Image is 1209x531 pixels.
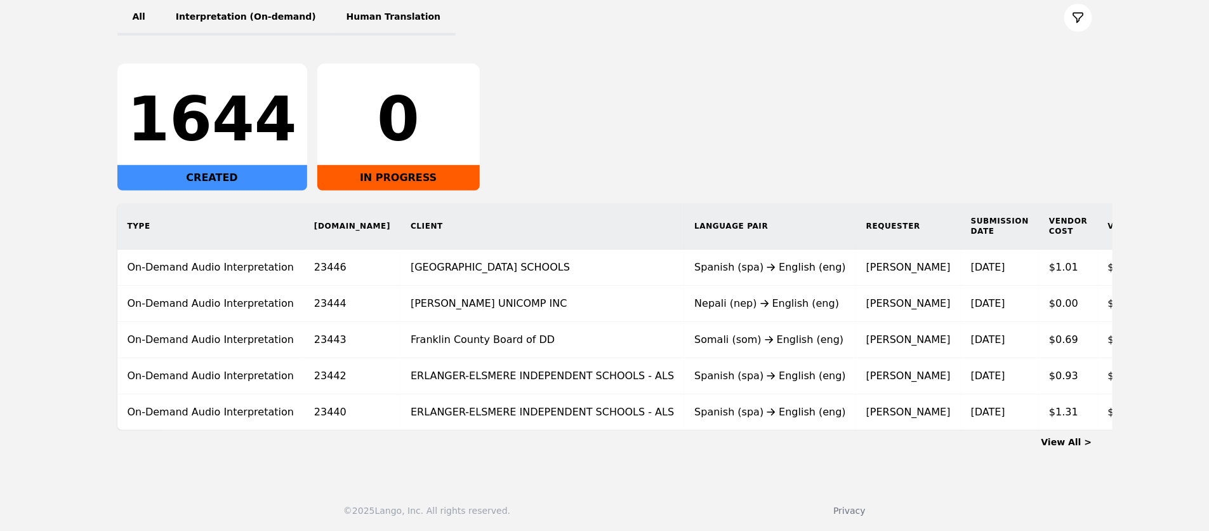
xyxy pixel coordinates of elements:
th: Client [400,203,684,250]
span: $0.35/minute [1108,406,1177,418]
div: Spanish (spa) English (eng) [694,368,846,384]
th: Vendor Rate [1098,203,1187,250]
td: On-Demand Audio Interpretation [117,358,305,394]
div: Somali (som) English (eng) [694,332,846,347]
time: [DATE] [971,261,1005,273]
span: $0.30/minute [1108,333,1177,346]
div: Spanish (spa) English (eng) [694,260,846,275]
td: Franklin County Board of DD [400,322,684,358]
th: Submission Date [961,203,1039,250]
td: [PERSON_NAME] UNICOMP INC [400,286,684,322]
button: Filter [1064,4,1092,32]
time: [DATE] [971,370,1005,382]
td: On-Demand Audio Interpretation [117,250,305,286]
span: $0.35/minute [1108,370,1177,382]
th: Requester [856,203,961,250]
a: View All > [1041,437,1092,447]
td: 23446 [304,250,400,286]
td: [PERSON_NAME] [856,250,961,286]
td: ERLANGER-ELSMERE INDEPENDENT SCHOOLS - ALS [400,394,684,431]
th: Type [117,203,305,250]
td: 23442 [304,358,400,394]
td: [PERSON_NAME] [856,286,961,322]
td: $0.69 [1039,322,1098,358]
th: Language Pair [684,203,856,250]
span: $0.00/ [1108,297,1140,309]
time: [DATE] [971,297,1005,309]
td: On-Demand Audio Interpretation [117,394,305,431]
td: On-Demand Audio Interpretation [117,286,305,322]
div: 0 [327,89,470,150]
td: $1.31 [1039,394,1098,431]
td: [PERSON_NAME] [856,322,961,358]
td: $0.93 [1039,358,1098,394]
td: $0.00 [1039,286,1098,322]
td: 23440 [304,394,400,431]
div: IN PROGRESS [317,165,480,191]
th: [DOMAIN_NAME] [304,203,400,250]
td: 23444 [304,286,400,322]
th: Vendor Cost [1039,203,1098,250]
td: [GEOGRAPHIC_DATA] SCHOOLS [400,250,684,286]
td: [PERSON_NAME] [856,394,961,431]
div: © 2025 Lango, Inc. All rights reserved. [343,504,510,517]
td: On-Demand Audio Interpretation [117,322,305,358]
div: Nepali (nep) English (eng) [694,296,846,311]
a: Privacy [833,506,866,516]
div: 1644 [128,89,297,150]
span: $0.35/minute [1108,261,1177,273]
td: ERLANGER-ELSMERE INDEPENDENT SCHOOLS - ALS [400,358,684,394]
td: 23443 [304,322,400,358]
td: $1.01 [1039,250,1098,286]
time: [DATE] [971,406,1005,418]
td: [PERSON_NAME] [856,358,961,394]
div: Spanish (spa) English (eng) [694,405,846,420]
time: [DATE] [971,333,1005,346]
div: CREATED [117,165,307,191]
